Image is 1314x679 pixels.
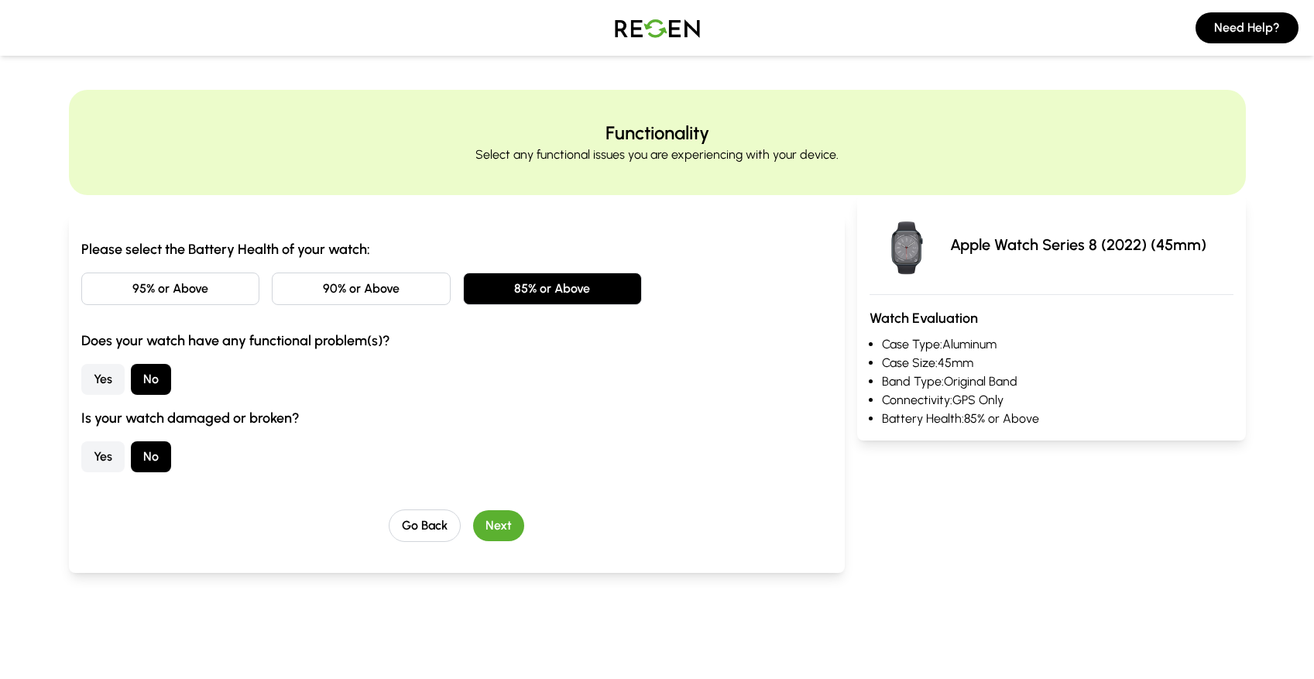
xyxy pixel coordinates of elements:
[389,509,461,542] button: Go Back
[81,364,125,395] button: Yes
[81,441,125,472] button: Yes
[882,391,1233,410] li: Connectivity: GPS Only
[131,441,171,472] button: No
[950,234,1206,255] p: Apple Watch Series 8 (2022) (45mm)
[463,273,642,305] button: 85% or Above
[1196,12,1299,43] button: Need Help?
[882,354,1233,372] li: Case Size: 45mm
[882,410,1233,428] li: Battery Health: 85% or Above
[473,510,524,541] button: Next
[882,372,1233,391] li: Band Type: Original Band
[603,6,712,50] img: Logo
[81,238,833,260] h3: Please select the Battery Health of your watch:
[870,207,944,282] img: Apple Watch Series 8 (2022)
[81,330,833,352] h3: Does your watch have any functional problem(s)?
[882,335,1233,354] li: Case Type: Aluminum
[272,273,451,305] button: 90% or Above
[81,407,833,429] h3: Is your watch damaged or broken?
[81,273,260,305] button: 95% or Above
[870,307,1233,329] h3: Watch Evaluation
[606,121,709,146] h2: Functionality
[475,146,839,164] p: Select any functional issues you are experiencing with your device.
[131,364,171,395] button: No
